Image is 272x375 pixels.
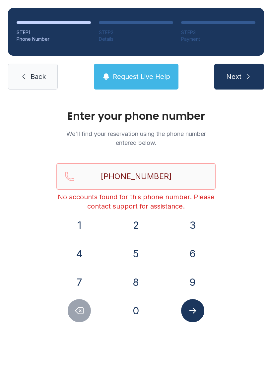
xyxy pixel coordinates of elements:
div: Details [99,36,173,42]
span: Next [226,72,241,81]
span: Request Live Help [113,72,170,81]
button: 1 [68,214,91,237]
div: No accounts found for this phone number. Please contact support for assistance. [56,192,216,211]
span: Back [31,72,46,81]
p: We'll find your reservation using the phone number entered below. [56,129,216,147]
div: STEP 1 [17,29,91,36]
div: Phone Number [17,36,91,42]
h1: Enter your phone number [56,111,216,121]
button: 6 [181,242,204,265]
button: 5 [124,242,148,265]
div: Payment [181,36,255,42]
div: STEP 2 [99,29,173,36]
button: 4 [68,242,91,265]
button: 8 [124,271,148,294]
button: 9 [181,271,204,294]
input: Reservation phone number [56,163,216,190]
button: 0 [124,299,148,322]
button: 7 [68,271,91,294]
button: Submit lookup form [181,299,204,322]
button: 3 [181,214,204,237]
button: Delete number [68,299,91,322]
div: STEP 3 [181,29,255,36]
button: 2 [124,214,148,237]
